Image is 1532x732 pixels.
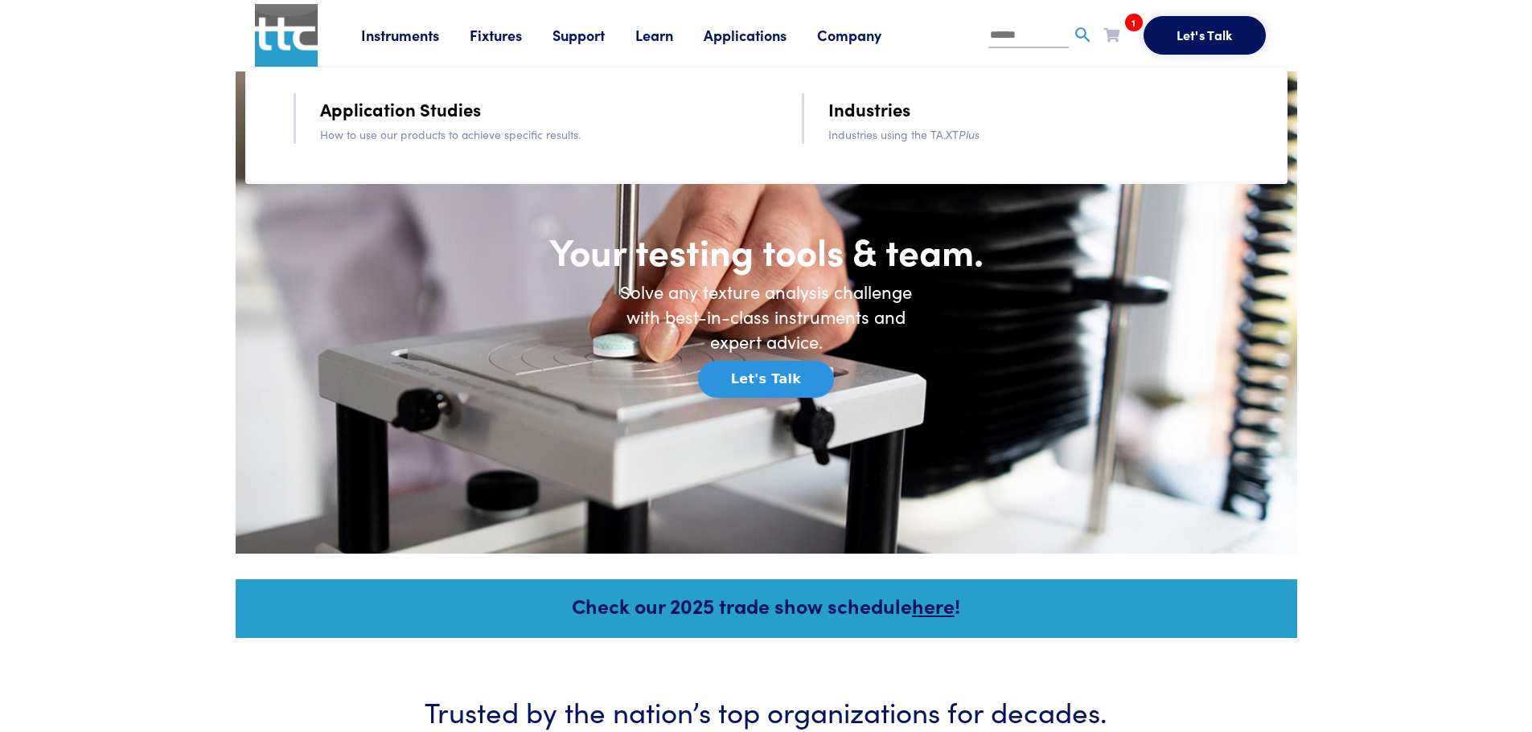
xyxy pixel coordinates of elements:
[704,25,817,45] a: Applications
[828,95,910,123] a: Industries
[320,95,481,123] a: Application Studies
[828,125,1265,143] p: Industries using the TA.XT
[445,227,1088,274] h1: Your testing tools & team.
[470,25,552,45] a: Fixtures
[284,691,1249,730] h3: Trusted by the nation’s top organizations for decades.
[606,280,927,354] h6: Solve any texture analysis challenge with best-in-class instruments and expert advice.
[320,125,757,143] p: How to use our products to achieve specific results.
[1103,24,1119,44] a: 1
[959,126,980,142] i: Plus
[361,25,470,45] a: Instruments
[552,25,635,45] a: Support
[1144,16,1266,55] button: Let's Talk
[257,591,1275,620] h5: Check our 2025 trade show schedule !
[255,4,318,67] img: ttc_logo_1x1_v1.0.png
[635,25,704,45] a: Learn
[817,25,912,45] a: Company
[698,361,834,398] button: Let's Talk
[1125,14,1143,31] span: 1
[912,591,955,620] a: here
